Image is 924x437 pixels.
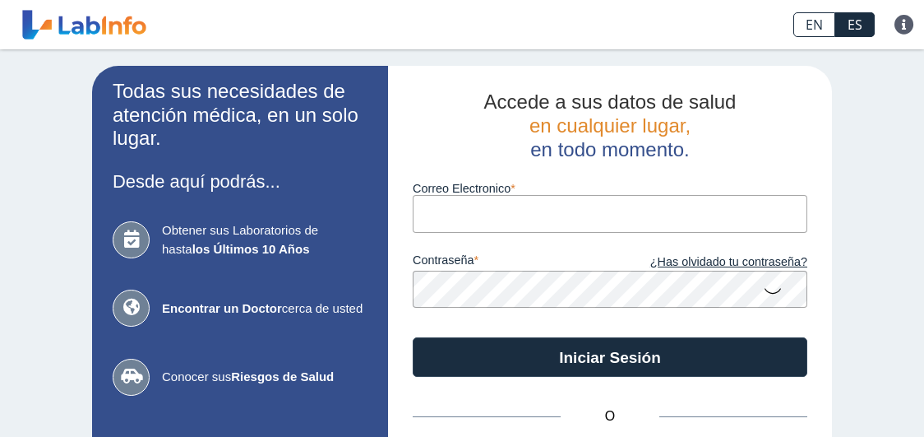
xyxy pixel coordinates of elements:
[835,12,875,37] a: ES
[530,138,689,160] span: en todo momento.
[793,12,835,37] a: EN
[113,80,367,151] h2: Todas sus necesidades de atención médica, en un solo lugar.
[162,301,282,315] b: Encontrar un Doctor
[192,242,310,256] b: los Últimos 10 Años
[413,182,807,195] label: Correo Electronico
[113,171,367,192] h3: Desde aquí podrás...
[561,407,659,426] span: O
[610,253,807,272] a: ¿Has olvidado tu contraseña?
[484,91,737,113] span: Accede a sus datos de salud
[529,114,691,137] span: en cualquier lugar,
[162,221,367,258] span: Obtener sus Laboratorios de hasta
[413,337,807,377] button: Iniciar Sesión
[162,300,367,318] span: cerca de usted
[413,253,610,272] label: contraseña
[162,368,367,387] span: Conocer sus
[231,370,334,384] b: Riesgos de Salud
